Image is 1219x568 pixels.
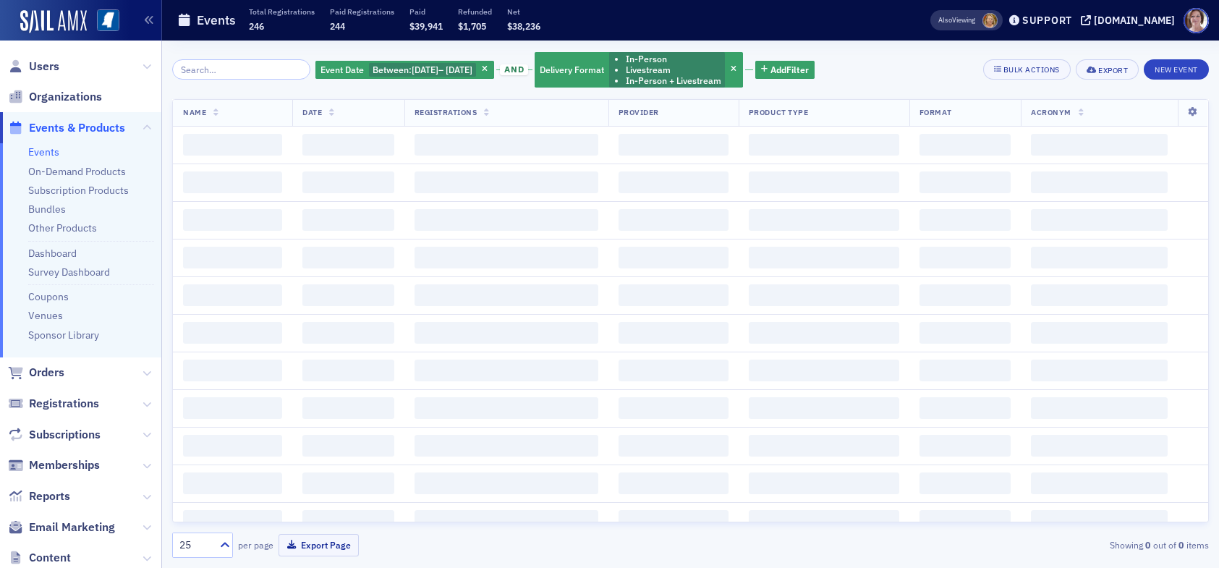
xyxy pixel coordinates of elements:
a: Dashboard [28,247,77,260]
span: ‌ [183,397,282,419]
span: ‌ [919,209,1011,231]
span: ‌ [619,171,729,193]
a: Reports [8,488,70,504]
a: New Event [1144,62,1209,75]
button: AddFilter [755,61,815,79]
span: ‌ [749,397,899,419]
span: ‌ [302,209,394,231]
span: ‌ [183,284,282,306]
span: ‌ [749,171,899,193]
span: ‌ [1031,171,1168,193]
span: ‌ [302,435,394,457]
a: Other Products [28,221,97,234]
a: SailAMX [20,10,87,33]
span: [DATE] [412,64,438,75]
span: ‌ [183,171,282,193]
a: Orders [8,365,64,381]
span: Date [302,107,322,117]
span: Subscriptions [29,427,101,443]
span: Events & Products [29,120,125,136]
span: ‌ [1031,472,1168,494]
span: ‌ [919,134,1011,156]
span: ‌ [1031,360,1168,381]
a: Registrations [8,396,99,412]
span: Memberships [29,457,100,473]
a: Organizations [8,89,102,105]
span: Provider [619,107,659,117]
li: Livestream [626,64,721,75]
span: ‌ [415,360,598,381]
span: ‌ [1031,134,1168,156]
li: In-Person + Livestream [626,75,721,86]
span: Reports [29,488,70,504]
span: ‌ [619,322,729,344]
span: ‌ [749,360,899,381]
span: ‌ [619,397,729,419]
span: Users [29,59,59,75]
span: ‌ [1031,247,1168,268]
p: Net [507,7,540,17]
span: ‌ [415,209,598,231]
span: ‌ [749,247,899,268]
div: Showing out of items [873,538,1209,551]
span: ‌ [415,134,598,156]
span: Registrations [415,107,477,117]
a: Venues [28,309,63,322]
span: Between : [373,64,412,75]
p: Paid [409,7,443,17]
span: ‌ [302,247,394,268]
span: – [412,64,472,75]
span: Format [919,107,951,117]
span: ‌ [302,322,394,344]
a: Bundles [28,203,66,216]
a: Coupons [28,290,69,303]
span: ‌ [619,134,729,156]
a: Content [8,550,71,566]
span: ‌ [619,472,729,494]
span: ‌ [749,435,899,457]
span: ‌ [302,397,394,419]
span: Organizations [29,89,102,105]
div: [DOMAIN_NAME] [1094,14,1175,27]
span: Name [183,107,206,117]
span: ‌ [919,171,1011,193]
span: ‌ [1031,209,1168,231]
span: ‌ [183,472,282,494]
span: Acronym [1031,107,1071,117]
span: Email Marketing [29,520,115,535]
a: Memberships [8,457,100,473]
span: ‌ [749,209,899,231]
span: Profile [1184,8,1209,33]
span: ‌ [919,472,1011,494]
span: ‌ [302,134,394,156]
span: ‌ [919,435,1011,457]
li: In-Person [626,54,721,64]
button: Export Page [279,534,359,556]
span: ‌ [183,360,282,381]
span: ‌ [619,209,729,231]
strong: 0 [1143,538,1153,551]
span: ‌ [1031,510,1168,532]
span: ‌ [1031,435,1168,457]
span: Orders [29,365,64,381]
span: Delivery Format [540,64,604,75]
button: and [496,64,532,76]
a: Email Marketing [8,520,115,535]
button: [DOMAIN_NAME] [1081,15,1180,25]
span: ‌ [919,397,1011,419]
span: ‌ [619,435,729,457]
span: ‌ [183,322,282,344]
span: ‌ [183,510,282,532]
span: ‌ [919,284,1011,306]
span: ‌ [302,472,394,494]
p: Refunded [458,7,492,17]
a: View Homepage [87,9,119,34]
span: ‌ [919,322,1011,344]
span: ‌ [415,247,598,268]
span: ‌ [183,247,282,268]
span: ‌ [415,510,598,532]
a: Subscriptions [8,427,101,443]
h1: Events [197,12,236,29]
span: ‌ [415,284,598,306]
span: ‌ [183,209,282,231]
